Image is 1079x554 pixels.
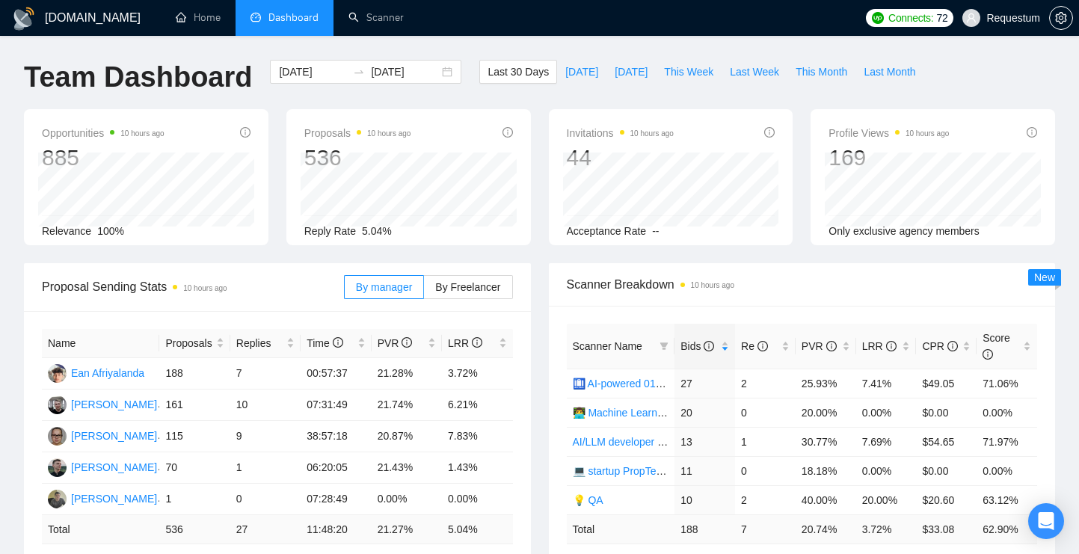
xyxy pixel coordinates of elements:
[42,225,91,237] span: Relevance
[856,456,917,485] td: 0.00%
[674,485,735,514] td: 10
[240,127,250,138] span: info-circle
[1049,12,1073,24] a: setting
[367,129,411,138] time: 10 hours ago
[353,66,365,78] span: swap-right
[966,13,977,23] span: user
[488,64,549,80] span: Last 30 Days
[48,490,67,508] img: AK
[42,144,165,172] div: 885
[796,456,856,485] td: 18.18%
[48,366,144,378] a: EAEan Afriyalanda
[183,284,227,292] time: 10 hours ago
[856,369,917,398] td: 7.41%
[268,11,319,24] span: Dashboard
[615,64,648,80] span: [DATE]
[573,465,763,477] a: 💻 startup PropTech+CRM+Construction
[674,427,735,456] td: 13
[159,421,230,452] td: 115
[442,484,512,515] td: 0.00%
[735,514,796,544] td: 7
[606,60,656,84] button: [DATE]
[826,341,837,351] span: info-circle
[872,12,884,24] img: upwork-logo.png
[48,492,157,504] a: AK[PERSON_NAME]
[652,225,659,237] span: --
[71,490,157,507] div: [PERSON_NAME]
[97,225,124,237] span: 100%
[829,144,949,172] div: 169
[691,281,734,289] time: 10 hours ago
[674,456,735,485] td: 11
[657,335,671,357] span: filter
[557,60,606,84] button: [DATE]
[48,396,67,414] img: VL
[356,281,412,293] span: By manager
[977,485,1037,514] td: 63.12%
[735,398,796,427] td: 0
[983,349,993,360] span: info-circle
[573,436,748,448] a: AI/LLM developer 01/10 changed end
[664,64,713,80] span: This Week
[674,514,735,544] td: 188
[48,458,67,477] img: AS
[735,427,796,456] td: 1
[230,515,301,544] td: 27
[353,66,365,78] span: to
[71,365,144,381] div: Ean Afriyalanda
[802,340,837,352] span: PVR
[301,515,371,544] td: 11:48:20
[977,369,1037,398] td: 71.06%
[864,64,915,80] span: Last Month
[829,124,949,142] span: Profile Views
[1034,271,1055,283] span: New
[442,390,512,421] td: 6.21%
[230,421,301,452] td: 9
[916,427,977,456] td: $54.65
[856,485,917,514] td: 20.00%
[855,60,923,84] button: Last Month
[48,364,67,383] img: EA
[301,421,371,452] td: 38:57:18
[567,225,647,237] span: Acceptance Rate
[916,369,977,398] td: $49.05
[977,514,1037,544] td: 62.90 %
[402,337,412,348] span: info-circle
[888,10,933,26] span: Connects:
[472,337,482,348] span: info-circle
[372,421,442,452] td: 20.87%
[796,398,856,427] td: 20.00%
[735,485,796,514] td: 2
[741,340,768,352] span: Re
[567,144,674,172] div: 44
[304,225,356,237] span: Reply Rate
[573,407,721,419] a: 👨‍💻 Machine Learning developer
[159,484,230,515] td: 1
[378,337,413,349] span: PVR
[442,358,512,390] td: 3.72%
[176,11,221,24] a: homeHome
[307,337,342,349] span: Time
[674,398,735,427] td: 20
[977,456,1037,485] td: 0.00%
[796,64,847,80] span: This Month
[301,390,371,421] td: 07:31:49
[660,342,668,351] span: filter
[230,329,301,358] th: Replies
[48,461,157,473] a: AS[PERSON_NAME]
[372,515,442,544] td: 21.27 %
[442,421,512,452] td: 7.83%
[42,124,165,142] span: Opportunities
[573,378,744,390] a: 🛄 AI-powered 01/10(t) changed end
[567,275,1038,294] span: Scanner Breakdown
[983,332,1010,360] span: Score
[42,277,344,296] span: Proposal Sending Stats
[862,340,897,352] span: LRR
[372,484,442,515] td: 0.00%
[565,64,598,80] span: [DATE]
[230,358,301,390] td: 7
[362,225,392,237] span: 5.04%
[573,340,642,352] span: Scanner Name
[230,484,301,515] td: 0
[159,329,230,358] th: Proposals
